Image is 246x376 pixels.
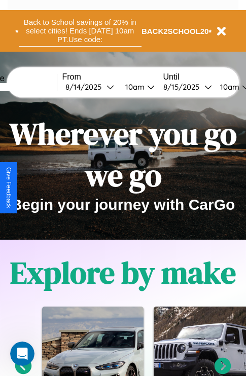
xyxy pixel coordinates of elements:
[10,252,236,293] h1: Explore by make
[65,82,107,92] div: 8 / 14 / 2025
[163,82,204,92] div: 8 / 15 / 2025
[19,15,142,47] button: Back to School savings of 20% in select cities! Ends [DATE] 10am PT.Use code:
[142,27,209,35] b: BACK2SCHOOL20
[10,342,34,366] iframe: Intercom live chat
[120,82,147,92] div: 10am
[62,82,117,92] button: 8/14/2025
[5,167,12,208] div: Give Feedback
[215,82,242,92] div: 10am
[117,82,158,92] button: 10am
[62,72,158,82] label: From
